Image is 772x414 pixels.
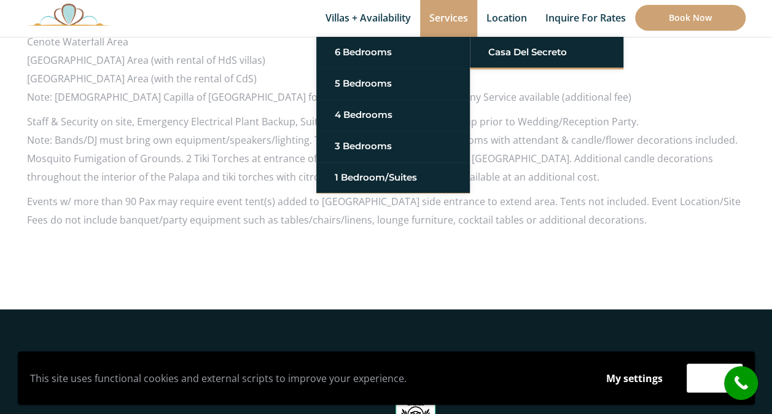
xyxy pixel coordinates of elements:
button: Accept [687,364,743,393]
li: [GEOGRAPHIC_DATA] Area (with rental of HdS villas) [27,51,746,69]
a: Casa del Secreto [488,41,605,63]
li: [GEOGRAPHIC_DATA] Area (with the rental of CdS) [27,69,746,88]
li: Cenote Waterfall Area [27,33,746,51]
a: call [724,366,758,400]
p: This site uses functional cookies and external scripts to improve your experience. [30,369,582,388]
a: 5 Bedrooms [335,72,451,95]
img: Awesome Logo [27,3,111,26]
p: Staff & Security on site, Emergency Electrical Plant Backup, Suite for Bride & Groom to freshen u... [27,112,746,186]
a: 4 Bedrooms [335,104,451,126]
a: 6 Bedrooms [335,41,451,63]
a: 3 Bedrooms [335,135,451,157]
i: call [727,369,755,397]
button: My settings [595,364,674,393]
a: 1 Bedroom/Suites [335,166,451,189]
p: Events w/ more than 90 Pax may require event tent(s) added to [GEOGRAPHIC_DATA] side entrance to ... [27,192,746,229]
a: Book Now [635,5,746,31]
p: Note: [DEMOGRAPHIC_DATA] Capilla of [GEOGRAPHIC_DATA] for [DEMOGRAPHIC_DATA] Ceremony Service ava... [27,88,746,106]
